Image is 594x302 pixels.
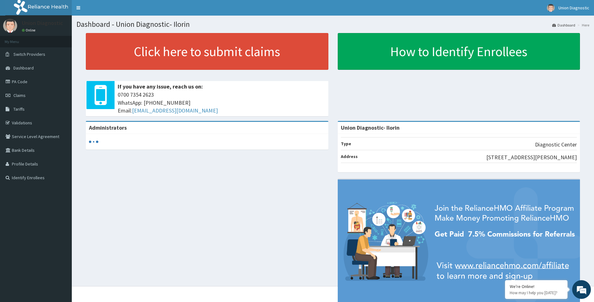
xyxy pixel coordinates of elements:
b: Administrators [89,124,127,131]
b: If you have any issue, reach us on: [118,83,203,90]
span: Tariffs [13,106,25,112]
a: [EMAIL_ADDRESS][DOMAIN_NAME] [132,107,218,114]
span: Switch Providers [13,51,45,57]
span: 0700 7354 2623 WhatsApp: [PHONE_NUMBER] Email: [118,91,325,115]
strong: Union Diagnostic- Ilorin [341,124,400,131]
b: Address [341,154,358,159]
li: Here [576,22,589,28]
div: We're Online! [510,284,563,289]
p: [STREET_ADDRESS][PERSON_NAME] [486,153,577,161]
b: Type [341,141,351,146]
p: Union Diagnostic [22,20,63,26]
a: How to Identify Enrollees [338,33,580,70]
a: Online [22,28,37,32]
h1: Dashboard - Union Diagnostic- Ilorin [76,20,589,28]
img: User Image [3,19,17,33]
a: Click here to submit claims [86,33,328,70]
p: Diagnostic Center [535,141,577,149]
span: Union Diagnostic [558,5,589,11]
img: User Image [547,4,555,12]
span: Dashboard [13,65,34,71]
span: Claims [13,93,26,98]
a: Dashboard [552,22,575,28]
p: How may I help you today? [510,290,563,295]
svg: audio-loading [89,137,98,146]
